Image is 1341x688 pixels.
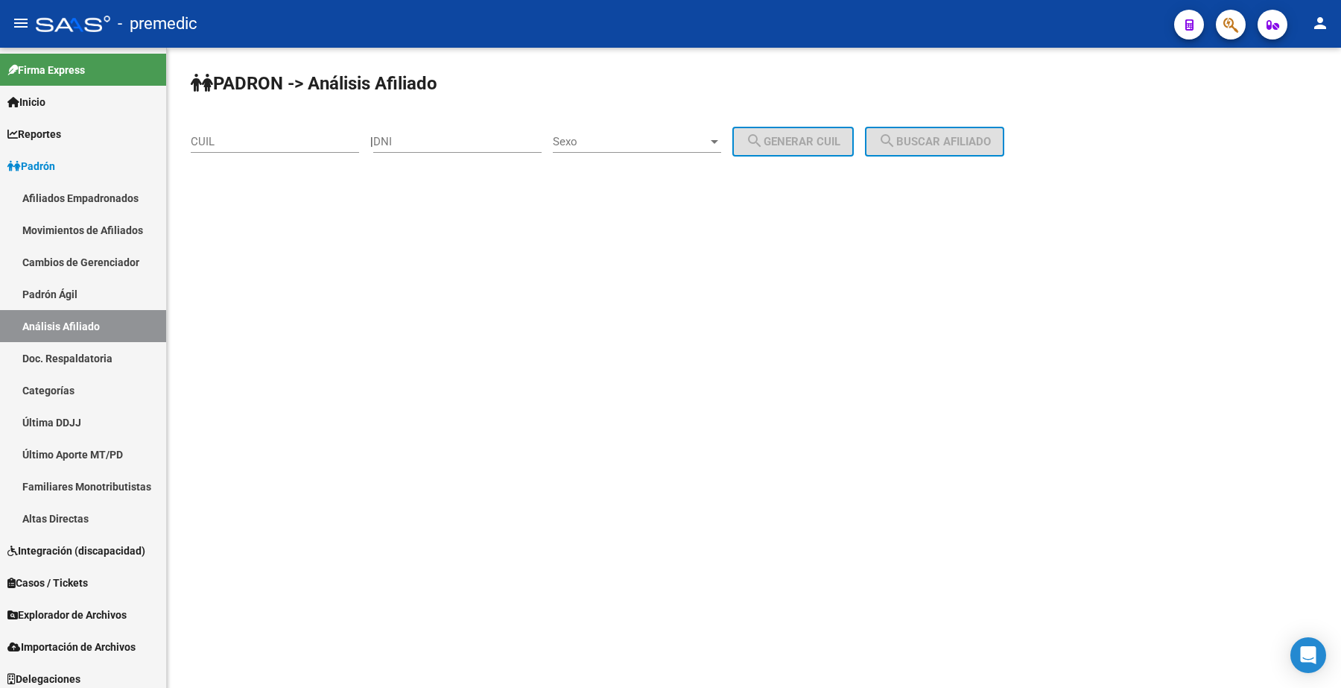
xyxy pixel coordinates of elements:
[553,135,708,148] span: Sexo
[7,158,55,174] span: Padrón
[12,14,30,32] mat-icon: menu
[746,135,840,148] span: Generar CUIL
[7,607,127,623] span: Explorador de Archivos
[7,94,45,110] span: Inicio
[1290,637,1326,673] div: Open Intercom Messenger
[7,543,145,559] span: Integración (discapacidad)
[118,7,197,40] span: - premedic
[7,671,80,687] span: Delegaciones
[7,639,136,655] span: Importación de Archivos
[7,126,61,142] span: Reportes
[7,575,88,591] span: Casos / Tickets
[865,127,1004,157] button: Buscar afiliado
[370,135,865,148] div: |
[878,132,896,150] mat-icon: search
[191,73,437,94] strong: PADRON -> Análisis Afiliado
[7,62,85,78] span: Firma Express
[1311,14,1329,32] mat-icon: person
[878,135,991,148] span: Buscar afiliado
[746,132,764,150] mat-icon: search
[732,127,854,157] button: Generar CUIL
